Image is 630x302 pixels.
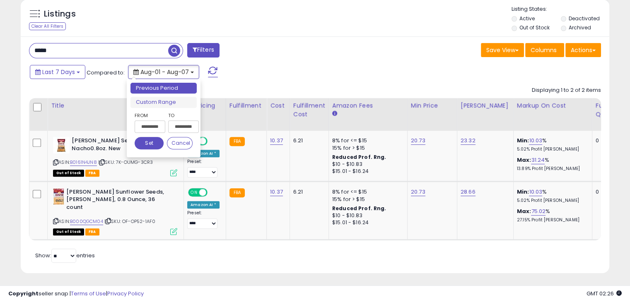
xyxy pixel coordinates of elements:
[229,137,245,146] small: FBA
[53,170,84,177] span: All listings that are currently out of stock and unavailable for purchase on Amazon
[53,228,84,235] span: All listings that are currently out of stock and unavailable for purchase on Amazon
[332,161,401,168] div: $10 - $10.83
[104,218,155,225] span: | SKU: OF-OP52-1AF0
[532,86,601,94] div: Displaying 1 to 2 of 2 items
[187,101,222,110] div: Repricing
[517,156,531,164] b: Max:
[72,137,172,154] b: [PERSON_NAME] Seeds 36-Bags Nacho0.8oz. New
[517,156,586,172] div: %
[332,110,337,117] small: Amazon Fees.
[30,65,85,79] button: Last 7 Days
[332,212,401,219] div: $10 - $10.83
[517,146,586,152] p: 5.02% Profit [PERSON_NAME]
[44,8,76,20] h5: Listings
[531,207,546,216] a: 75.02
[87,69,125,77] span: Compared to:
[513,98,592,131] th: The percentage added to the cost of goods (COGS) that forms the calculator for Min & Max prices.
[332,205,386,212] b: Reduced Prof. Rng.
[71,290,106,297] a: Terms of Use
[29,22,66,30] div: Clear All Filters
[596,188,621,196] div: 0
[517,207,531,215] b: Max:
[35,252,95,259] span: Show: entries
[187,159,220,177] div: Preset:
[517,188,529,196] b: Min:
[85,228,99,235] span: FBA
[517,137,586,152] div: %
[130,97,197,108] li: Custom Range
[70,159,97,166] a: B0161N4JN8
[596,101,624,119] div: Fulfillable Quantity
[517,188,586,204] div: %
[189,189,199,196] span: ON
[98,159,153,165] span: | SKU: 7K-OUMG-3CR3
[517,217,586,223] p: 27.15% Profit [PERSON_NAME]
[51,101,180,110] div: Title
[332,196,401,203] div: 15% for > $15
[128,65,199,79] button: Aug-01 - Aug-07
[130,83,197,94] li: Previous Period
[53,188,64,205] img: 51JR--06PBL._SL40_.jpg
[531,156,545,164] a: 31.24
[187,150,220,157] div: Amazon AI *
[587,290,622,297] span: 2025-08-15 02:26 GMT
[293,137,322,144] div: 6.21
[596,137,621,144] div: 0
[529,188,542,196] a: 10.03
[66,188,167,213] b: [PERSON_NAME] Sunflower Seeds, [PERSON_NAME], 0.8 Ounce, 36 count
[519,24,550,31] label: Out of Stock
[517,208,586,223] div: %
[332,219,401,226] div: $15.01 - $16.24
[565,43,601,57] button: Actions
[187,43,220,58] button: Filters
[411,188,425,196] a: 20.73
[461,188,476,196] a: 28.66
[135,111,164,120] label: From
[517,198,586,204] p: 5.02% Profit [PERSON_NAME]
[42,68,75,76] span: Last 7 Days
[206,189,220,196] span: OFF
[270,188,283,196] a: 10.37
[411,137,425,145] a: 20.73
[270,137,283,145] a: 10.37
[53,137,70,153] img: 41H3h1ph9sL._SL40_.jpg
[53,188,177,234] div: ASIN:
[167,137,193,149] button: Cancel
[517,101,589,110] div: Markup on Cost
[85,170,99,177] span: FBA
[519,15,535,22] label: Active
[525,43,564,57] button: Columns
[187,210,220,229] div: Preset:
[140,68,189,76] span: Aug-01 - Aug-07
[8,290,39,297] strong: Copyright
[517,166,586,172] p: 13.89% Profit [PERSON_NAME]
[517,137,529,144] b: Min:
[529,137,542,145] a: 10.03
[206,138,220,145] span: OFF
[187,201,220,209] div: Amazon AI *
[270,101,286,110] div: Cost
[293,188,322,196] div: 6.21
[332,137,401,144] div: 8% for <= $15
[8,290,144,298] div: seller snap | |
[461,101,510,110] div: [PERSON_NAME]
[531,46,557,54] span: Columns
[53,137,177,175] div: ASIN:
[332,101,404,110] div: Amazon Fees
[568,15,599,22] label: Deactivated
[70,218,103,225] a: B000QGCM04
[332,144,401,152] div: 15% for > $15
[135,137,164,149] button: Set
[229,188,245,197] small: FBA
[168,111,193,120] label: To
[332,188,401,196] div: 8% for <= $15
[411,101,454,110] div: Min Price
[512,5,609,13] p: Listing States:
[568,24,591,31] label: Archived
[107,290,144,297] a: Privacy Policy
[461,137,476,145] a: 23.32
[332,168,401,175] div: $15.01 - $16.24
[481,43,524,57] button: Save View
[293,101,325,119] div: Fulfillment Cost
[229,101,263,110] div: Fulfillment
